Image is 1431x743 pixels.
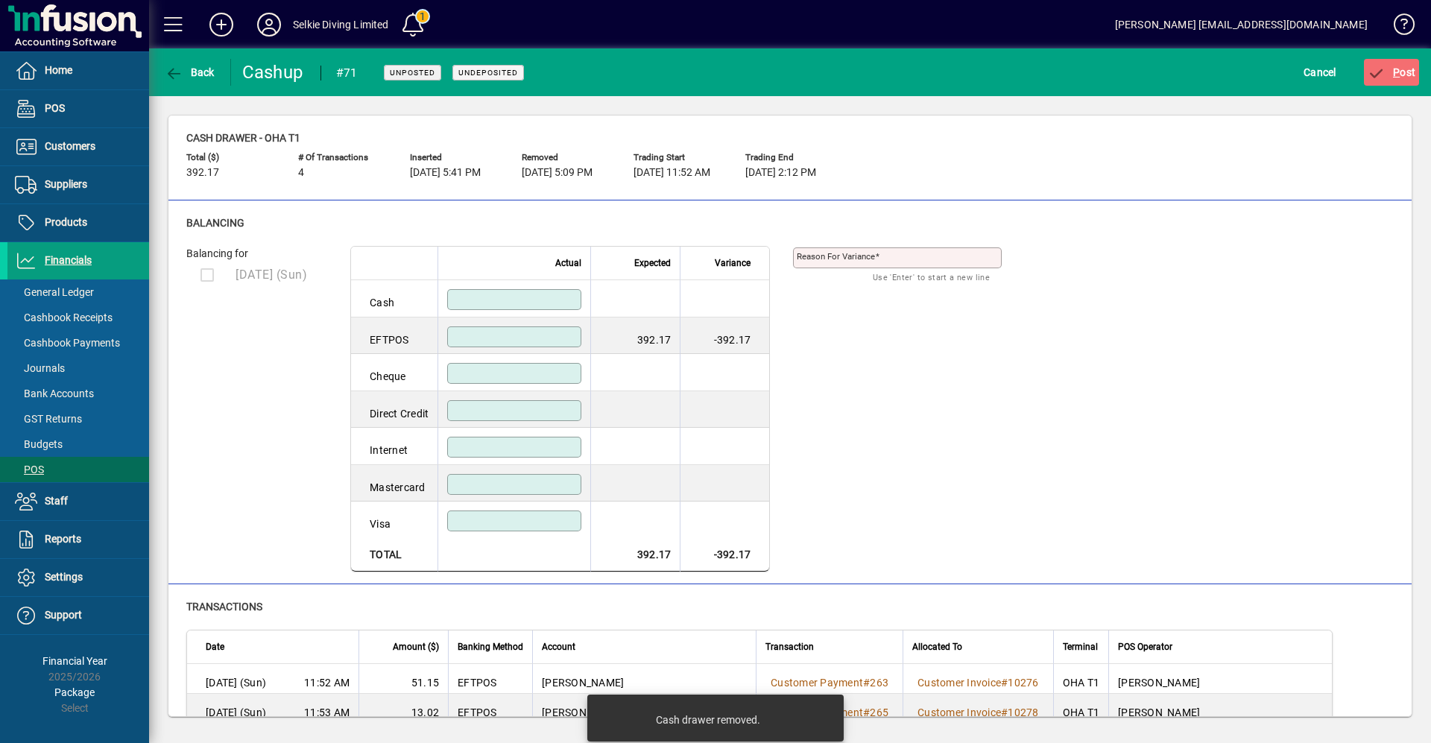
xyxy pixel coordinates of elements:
[1053,694,1109,724] td: OHA T1
[45,178,87,190] span: Suppliers
[351,538,437,572] td: Total
[912,704,1044,721] a: Customer Invoice#10278
[1008,677,1038,689] span: 10276
[298,167,304,179] span: 4
[680,538,769,572] td: -392.17
[1108,694,1332,724] td: [PERSON_NAME]
[745,153,835,162] span: Trading end
[634,167,710,179] span: [DATE] 11:52 AM
[7,431,149,457] a: Budgets
[410,167,481,179] span: [DATE] 5:41 PM
[458,639,523,655] span: Banking Method
[1393,66,1400,78] span: P
[7,330,149,355] a: Cashbook Payments
[198,11,245,38] button: Add
[917,706,1001,718] span: Customer Invoice
[15,438,63,450] span: Budgets
[304,675,350,690] span: 11:52 AM
[1001,677,1008,689] span: #
[54,686,95,698] span: Package
[186,167,219,179] span: 392.17
[358,664,448,694] td: 51.15
[206,639,224,655] span: Date
[351,391,437,429] td: Direct Credit
[351,280,437,317] td: Cash
[165,66,215,78] span: Back
[590,538,680,572] td: 392.17
[15,362,65,374] span: Journals
[390,68,435,78] span: Unposted
[186,601,262,613] span: Transactions
[797,251,875,262] mat-label: Reason for variance
[7,52,149,89] a: Home
[7,355,149,381] a: Journals
[912,639,962,655] span: Allocated To
[458,68,518,78] span: Undeposited
[634,153,723,162] span: Trading start
[186,132,300,144] span: Cash drawer - OHA T1
[7,204,149,241] a: Products
[532,694,756,724] td: [PERSON_NAME]
[7,521,149,558] a: Reports
[1108,664,1332,694] td: [PERSON_NAME]
[293,13,389,37] div: Selkie Diving Limited
[242,60,306,84] div: Cashup
[448,664,532,694] td: EFTPOS
[351,317,437,355] td: EFTPOS
[393,639,439,655] span: Amount ($)
[522,167,593,179] span: [DATE] 5:09 PM
[1368,66,1416,78] span: ost
[45,609,82,621] span: Support
[206,675,266,690] span: [DATE] (Sun)
[1118,639,1172,655] span: POS Operator
[45,64,72,76] span: Home
[863,706,870,718] span: #
[45,102,65,114] span: POS
[7,559,149,596] a: Settings
[656,712,760,727] div: Cash drawer removed.
[161,59,218,86] button: Back
[7,166,149,203] a: Suppliers
[870,706,888,718] span: 265
[15,413,82,425] span: GST Returns
[206,705,266,720] span: [DATE] (Sun)
[245,11,293,38] button: Profile
[351,354,437,391] td: Cheque
[1304,60,1336,84] span: Cancel
[351,428,437,465] td: Internet
[1383,3,1412,51] a: Knowledge Base
[7,128,149,165] a: Customers
[590,317,680,355] td: 392.17
[765,674,894,691] a: Customer Payment#263
[186,246,335,262] div: Balancing for
[1115,13,1368,37] div: [PERSON_NAME] [EMAIL_ADDRESS][DOMAIN_NAME]
[917,677,1001,689] span: Customer Invoice
[15,464,44,475] span: POS
[532,664,756,694] td: [PERSON_NAME]
[7,483,149,520] a: Staff
[351,465,437,502] td: Mastercard
[745,167,816,179] span: [DATE] 2:12 PM
[15,286,94,298] span: General Ledger
[7,90,149,127] a: POS
[634,255,671,271] span: Expected
[186,153,276,162] span: Total ($)
[45,254,92,266] span: Financials
[186,217,244,229] span: Balancing
[15,337,120,349] span: Cashbook Payments
[7,457,149,482] a: POS
[1001,706,1008,718] span: #
[555,255,581,271] span: Actual
[45,140,95,152] span: Customers
[522,153,611,162] span: Removed
[45,533,81,545] span: Reports
[542,639,575,655] span: Account
[912,674,1044,691] a: Customer Invoice#10276
[15,312,113,323] span: Cashbook Receipts
[7,597,149,634] a: Support
[873,268,990,285] mat-hint: Use 'Enter' to start a new line
[149,59,231,86] app-page-header-button: Back
[7,381,149,406] a: Bank Accounts
[7,406,149,431] a: GST Returns
[298,153,388,162] span: # of Transactions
